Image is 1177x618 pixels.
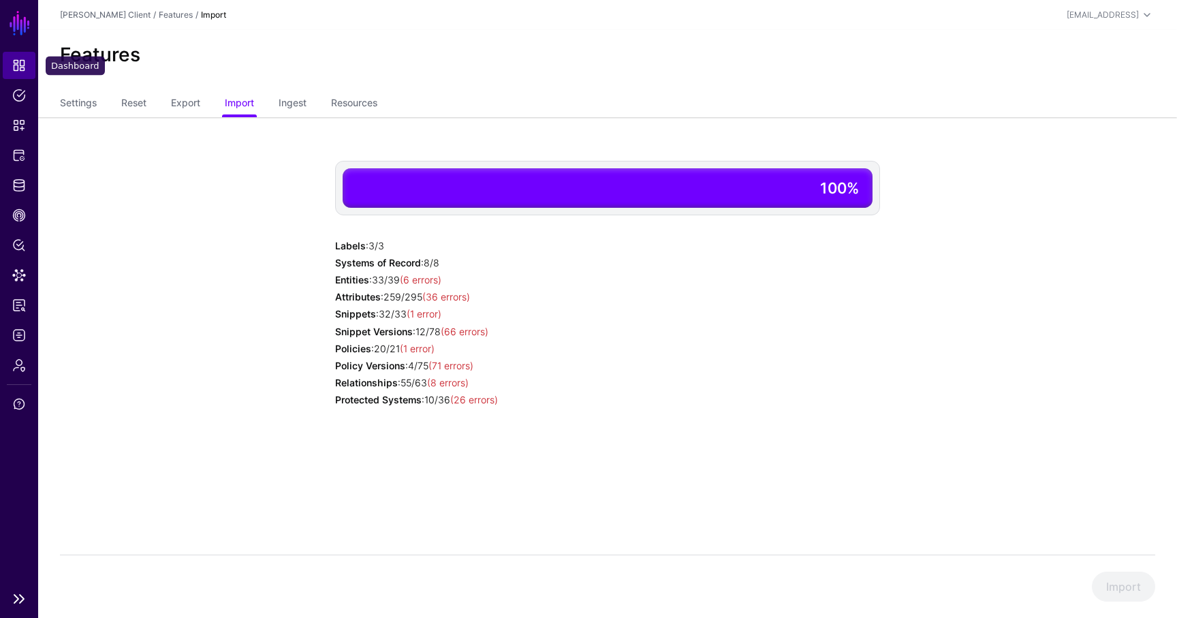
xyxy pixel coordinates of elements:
[335,274,369,285] strong: Entities
[12,298,26,312] span: Reports
[12,119,26,132] span: Snippets
[331,91,377,117] a: Resources
[193,9,201,21] div: /
[3,292,35,319] a: Reports
[3,352,35,379] a: Admin
[60,91,97,117] a: Settings
[151,9,159,21] div: /
[12,149,26,162] span: Protected Systems
[3,112,35,139] a: Snippets
[3,202,35,229] a: CAEP Hub
[407,308,441,320] span: (1 error)
[3,52,35,79] a: Dashboard
[332,391,883,408] div: : 10/ 36
[335,240,366,251] strong: Labels
[12,208,26,222] span: CAEP Hub
[201,10,226,20] strong: Import
[3,262,35,289] a: Data Lens
[46,57,105,76] div: Dashboard
[335,326,413,337] strong: Snippet Versions
[335,360,405,371] strong: Policy Versions
[225,91,254,117] a: Import
[12,179,26,192] span: Identity Data Fabric
[159,10,193,20] a: Features
[3,322,35,349] a: Logs
[12,89,26,102] span: Policies
[121,91,146,117] a: Reset
[60,10,151,20] a: [PERSON_NAME] Client
[12,268,26,282] span: Data Lens
[332,288,883,305] div: : 259/ 295
[335,377,398,388] strong: Relationships
[3,82,35,109] a: Policies
[332,374,883,391] div: : 55/ 63
[332,340,883,357] div: : 20/ 21
[332,271,883,288] div: : 33/ 39
[335,394,422,405] strong: Protected Systems
[335,257,421,268] strong: Systems of Record
[335,308,376,320] strong: Snippets
[332,323,883,340] div: : 12/ 78
[427,377,469,388] span: (8 errors)
[441,326,488,337] span: (66 errors)
[450,394,498,405] span: (26 errors)
[332,237,883,254] div: : 3/ 3
[332,254,883,271] div: : 8/ 8
[335,291,381,303] strong: Attributes
[400,274,441,285] span: (6 errors)
[1067,9,1139,21] div: [EMAIL_ADDRESS]
[12,59,26,72] span: Dashboard
[171,91,200,117] a: Export
[332,357,883,374] div: : 4/ 75
[12,358,26,372] span: Admin
[279,91,307,117] a: Ingest
[12,328,26,342] span: Logs
[3,172,35,199] a: Identity Data Fabric
[12,238,26,252] span: Policy Lens
[400,343,435,354] span: (1 error)
[3,142,35,169] a: Protected Systems
[3,232,35,259] a: Policy Lens
[12,397,26,411] span: Support
[428,360,473,371] span: (71 errors)
[422,291,470,303] span: (36 errors)
[332,305,883,322] div: : 32/ 33
[335,343,371,354] strong: Policies
[8,8,31,38] a: SGNL
[60,44,1155,67] h2: Features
